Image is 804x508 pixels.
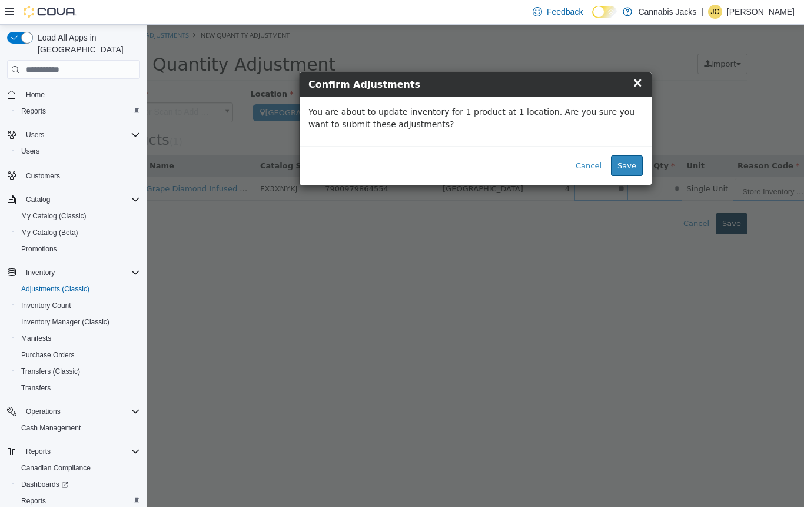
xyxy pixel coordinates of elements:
span: Home [21,88,140,102]
span: My Catalog (Beta) [16,226,140,240]
span: Reports [21,445,140,459]
a: Canadian Compliance [16,461,95,476]
a: Home [21,88,49,102]
span: × [485,51,496,65]
p: You are about to update inventory for 1 product at 1 location. Are you sure you want to submit th... [161,81,496,106]
span: Catalog [21,193,140,207]
button: Users [21,128,49,142]
span: Operations [21,405,140,419]
a: Feedback [528,1,587,24]
span: Operations [26,407,61,417]
img: Cova [24,6,77,18]
span: Canadian Compliance [16,461,140,476]
span: Promotions [21,245,57,254]
p: | [701,5,703,19]
span: Customers [21,168,140,183]
span: Transfers (Classic) [21,367,80,377]
span: Inventory Manager (Classic) [21,318,109,327]
span: My Catalog (Classic) [16,210,140,224]
button: Catalog [21,193,55,207]
span: Transfers [16,381,140,396]
span: JC [711,5,720,19]
button: Reports [21,445,55,459]
a: Manifests [16,332,56,346]
span: Users [21,128,140,142]
span: Home [26,91,45,100]
button: Users [2,127,145,144]
a: Cash Management [16,421,85,436]
button: Operations [2,404,145,420]
p: [PERSON_NAME] [727,5,795,19]
a: Dashboards [12,477,145,493]
button: Manifests [12,331,145,347]
a: Transfers (Classic) [16,365,85,379]
button: Inventory Count [12,298,145,314]
span: Cash Management [16,421,140,436]
span: Feedback [547,6,583,18]
button: Inventory [2,265,145,281]
span: Inventory Count [21,301,71,311]
button: Transfers (Classic) [12,364,145,380]
span: Purchase Orders [21,351,75,360]
div: Jackie Crawford [708,5,722,19]
span: Inventory [26,268,55,278]
span: Inventory [21,266,140,280]
button: Save [464,131,496,152]
span: Canadian Compliance [21,464,91,473]
button: Cancel [422,131,461,152]
h4: Confirm Adjustments [161,53,496,67]
button: Canadian Compliance [12,460,145,477]
a: Customers [21,170,65,184]
a: Adjustments (Classic) [16,283,94,297]
span: Manifests [21,334,51,344]
button: Home [2,87,145,104]
button: My Catalog (Beta) [12,225,145,241]
button: Customers [2,167,145,184]
button: Inventory [21,266,59,280]
a: Promotions [16,243,62,257]
span: Reports [21,107,46,117]
button: Reports [2,444,145,460]
span: Users [21,147,39,157]
span: Manifests [16,332,140,346]
span: Reports [26,447,51,457]
span: Cash Management [21,424,81,433]
span: Reports [21,497,46,506]
span: Transfers [21,384,51,393]
span: Customers [26,172,60,181]
button: Promotions [12,241,145,258]
button: My Catalog (Classic) [12,208,145,225]
a: Users [16,145,44,159]
a: Transfers [16,381,55,396]
a: Inventory Manager (Classic) [16,316,114,330]
p: Cannabis Jacks [638,5,696,19]
span: Adjustments (Classic) [21,285,89,294]
input: Dark Mode [592,6,617,19]
a: Dashboards [16,478,73,492]
span: My Catalog (Beta) [21,228,78,238]
span: Inventory Manager (Classic) [16,316,140,330]
button: Catalog [2,192,145,208]
span: Transfers (Classic) [16,365,140,379]
button: Adjustments (Classic) [12,281,145,298]
a: Reports [16,105,51,119]
button: Reports [12,104,145,120]
span: Catalog [26,195,50,205]
button: Inventory Manager (Classic) [12,314,145,331]
a: My Catalog (Classic) [16,210,91,224]
a: My Catalog (Beta) [16,226,83,240]
span: Users [26,131,44,140]
span: Purchase Orders [16,348,140,363]
a: Purchase Orders [16,348,79,363]
a: Inventory Count [16,299,76,313]
button: Cash Management [12,420,145,437]
span: Inventory Count [16,299,140,313]
span: Users [16,145,140,159]
span: Dashboards [21,480,68,490]
button: Purchase Orders [12,347,145,364]
span: Promotions [16,243,140,257]
span: Load All Apps in [GEOGRAPHIC_DATA] [33,32,140,56]
span: Reports [16,105,140,119]
button: Users [12,144,145,160]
